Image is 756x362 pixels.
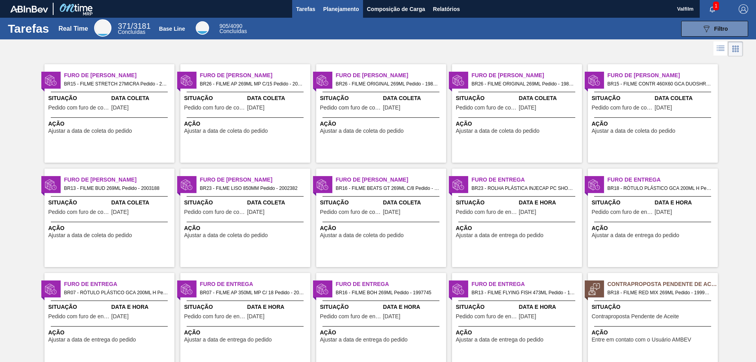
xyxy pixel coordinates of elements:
[94,19,111,37] div: Real Time
[472,176,582,184] span: Furo de Entrega
[592,128,676,134] span: Ajustar a data de coleta do pedido
[48,128,132,134] span: Ajustar a data de coleta do pedido
[219,28,247,34] span: Concluídas
[320,128,404,134] span: Ajustar a data de coleta do pedido
[608,184,712,193] span: BR18 - RÓTULO PLÁSTICO GCA 200ML H Pedido - 2003214
[184,209,245,215] span: Pedido com furo de coleta
[200,71,310,80] span: Furo de Coleta
[383,314,400,319] span: 06/09/2025,
[592,105,653,111] span: Pedido com furo de coleta
[58,25,88,32] div: Real Time
[655,209,672,215] span: 06/09/2025,
[592,303,716,311] span: Situação
[456,209,517,215] span: Pedido com furo de entrega
[519,209,536,215] span: 04/09/2025,
[48,329,172,337] span: Ação
[118,23,150,35] div: Real Time
[48,94,109,102] span: Situação
[111,199,172,207] span: Data Coleta
[608,288,712,297] span: BR18 - FILME RED MIX 269ML Pedido - 1999661
[200,176,310,184] span: Furo de Coleta
[8,24,49,33] h1: Tarefas
[592,94,653,102] span: Situação
[519,314,536,319] span: 22/07/2025,
[184,337,272,343] span: Ajustar a data de entrega do pedido
[219,24,247,34] div: Base Line
[456,232,544,238] span: Ajustar a data de entrega do pedido
[700,4,725,15] button: Notificações
[713,41,728,56] div: Visão em Lista
[472,288,576,297] span: BR13 - FILME FLYING FISH 473ML Pedido - 1972005
[592,209,653,215] span: Pedido com furo de entrega
[184,105,245,111] span: Pedido com furo de coleta
[219,23,228,29] span: 905
[184,224,308,232] span: Ação
[48,199,109,207] span: Situação
[184,199,245,207] span: Situação
[336,280,446,288] span: Furo de Entrega
[48,232,132,238] span: Ajustar a data de coleta do pedido
[367,4,425,14] span: Composição de Carga
[714,26,728,32] span: Filtro
[200,288,304,297] span: BR07 - FILME AP 350ML MP C/ 18 Pedido - 2003257
[111,314,129,319] span: 05/09/2025,
[472,80,576,88] span: BR26 - FILME ORIGINAL 269ML Pedido - 1984275
[592,337,691,343] span: Entre em contato com o Usuário AMBEV
[184,303,245,311] span: Situação
[317,179,328,191] img: status
[219,23,242,29] span: / 4090
[48,224,172,232] span: Ação
[181,283,193,295] img: status
[592,314,679,319] span: Contraproposta Pendente de Aceite
[608,71,718,80] span: Furo de Coleta
[383,94,444,102] span: Data Coleta
[45,74,57,86] img: status
[519,199,580,207] span: Data e Hora
[519,105,536,111] span: 10/09/2025
[383,209,400,215] span: 08/09/2025
[184,329,308,337] span: Ação
[592,120,716,128] span: Ação
[713,2,719,10] span: 1
[519,303,580,311] span: Data e Hora
[456,105,517,111] span: Pedido com furo de coleta
[64,80,168,88] span: BR15 - FILME STRETCH 27MICRA Pedido - 2001733
[739,4,748,14] img: Logout
[200,80,304,88] span: BR26 - FILME AP 269ML MP C/15 Pedido - 2017353
[655,199,716,207] span: Data e Hora
[247,105,265,111] span: 02/09/2025
[64,184,168,193] span: BR13 - FILME BUD 269ML Pedido - 2003188
[247,209,265,215] span: 07/09/2025
[320,303,381,311] span: Situação
[456,303,517,311] span: Situação
[456,314,517,319] span: Pedido com furo de entrega
[456,120,580,128] span: Ação
[200,280,310,288] span: Furo de Entrega
[159,26,185,32] div: Base Line
[588,179,600,191] img: status
[64,176,174,184] span: Furo de Coleta
[296,4,315,14] span: Tarefas
[336,71,446,80] span: Furo de Coleta
[247,314,265,319] span: 10/09/2025,
[247,199,308,207] span: Data Coleta
[320,105,381,111] span: Pedido com furo de coleta
[320,224,444,232] span: Ação
[184,128,268,134] span: Ajustar a data de coleta do pedido
[472,184,576,193] span: BR23 - ROLHA PLÁSTICA INJECAP PC SHORT Pedido - 2013903
[111,209,129,215] span: 07/09/2025
[320,94,381,102] span: Situação
[196,21,209,35] div: Base Line
[247,303,308,311] span: Data e Hora
[383,105,400,111] span: 10/09/2025
[519,94,580,102] span: Data Coleta
[452,283,464,295] img: status
[64,280,174,288] span: Furo de Entrega
[320,329,444,337] span: Ação
[588,283,600,295] img: status
[184,94,245,102] span: Situação
[588,74,600,86] img: status
[181,179,193,191] img: status
[592,199,653,207] span: Situação
[64,288,168,297] span: BR07 - RÓTULO PLÁSTICO GCA 200ML H Pedido - 2007591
